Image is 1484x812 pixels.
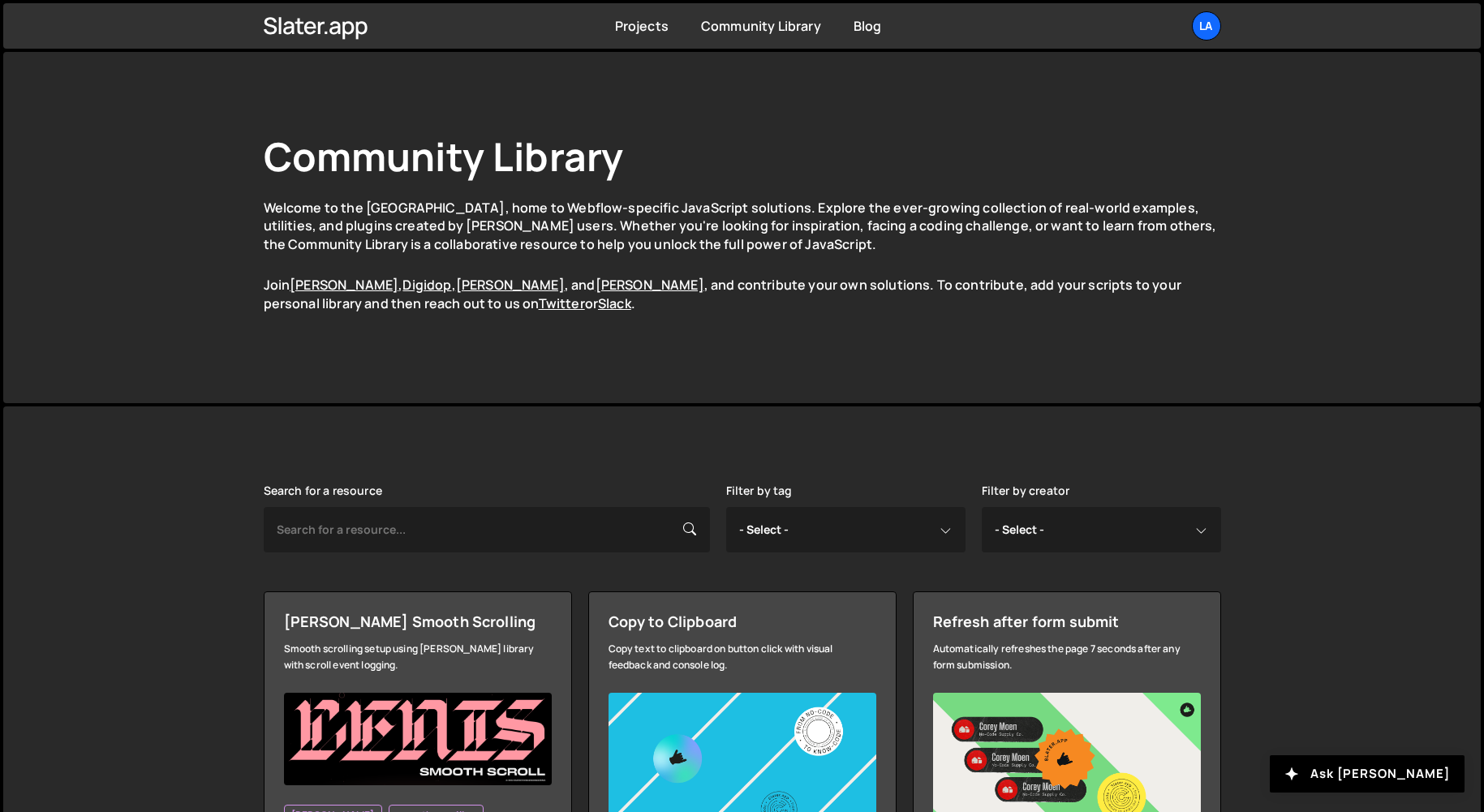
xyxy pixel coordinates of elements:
[402,276,451,294] a: Digidop
[264,507,710,552] input: Search for a resource...
[854,17,882,35] a: Blog
[1192,11,1221,41] a: La
[615,17,669,35] a: Projects
[284,612,552,631] div: [PERSON_NAME] Smooth Scrolling
[609,641,876,673] div: Copy text to clipboard on button click with visual feedback and console log.
[701,17,821,35] a: Community Library
[596,276,704,294] a: [PERSON_NAME]
[933,612,1201,631] div: Refresh after form submit
[539,294,585,312] a: Twitter
[264,484,382,497] label: Search for a resource
[726,484,793,497] label: Filter by tag
[1270,755,1465,793] button: Ask [PERSON_NAME]
[264,130,1221,183] h1: Community Library
[982,484,1070,497] label: Filter by creator
[284,641,552,673] div: Smooth scrolling setup using [PERSON_NAME] library with scroll event logging.
[290,276,398,294] a: [PERSON_NAME]
[284,693,552,785] img: Screenshot%202024-07-12%20at%201.16.56%E2%80%AFPM.png
[264,199,1221,253] p: Welcome to the [GEOGRAPHIC_DATA], home to Webflow-specific JavaScript solutions. Explore the ever...
[598,294,631,312] a: Slack
[609,612,876,631] div: Copy to Clipboard
[264,276,1221,312] p: Join , , , and , and contribute your own solutions. To contribute, add your scripts to your perso...
[456,276,565,294] a: [PERSON_NAME]
[933,641,1201,673] div: Automatically refreshes the page 7 seconds after any form submission.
